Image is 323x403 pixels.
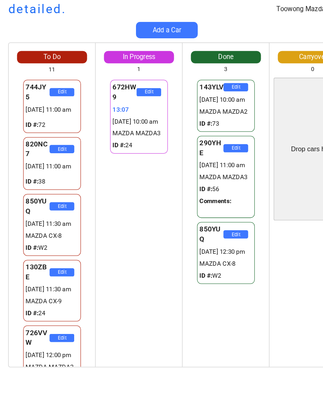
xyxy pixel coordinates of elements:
[132,89,156,97] button: Edit
[217,67,220,75] div: 3
[8,4,64,21] h1: detailed.
[25,176,37,183] strong: ID #:
[48,263,72,271] button: Edit
[193,195,224,202] strong: Comments:
[25,139,48,158] div: 820NC7
[268,8,315,17] div: Toowong Mazda
[193,119,244,128] div: 73
[216,84,240,92] button: Edit
[25,280,76,288] div: [DATE] 11:30 am
[193,267,244,275] div: W2
[16,55,84,63] div: To Do
[193,183,244,191] div: 56
[25,194,48,213] div: 850YUQ
[193,243,244,252] div: [DATE] 12:30 pm
[48,200,72,207] button: Edit
[25,303,76,311] div: 24
[109,83,132,103] div: 672HW9
[25,240,37,247] strong: ID #:
[25,161,76,169] div: [DATE] 11:00 am
[193,160,244,168] div: [DATE] 11:00 am
[25,291,76,300] div: MAZDA CX-9
[25,258,48,277] div: 130ZBE
[25,321,48,340] div: 726VVW
[25,176,76,184] div: 38
[301,67,304,75] div: 0
[193,108,244,116] div: MAZDA MAZDA2
[25,106,76,114] div: [DATE] 11:00 am
[193,267,205,274] strong: ID #:
[25,216,76,225] div: [DATE] 11:30 am
[193,183,205,190] strong: ID #:
[47,67,53,75] div: 11
[193,120,205,127] strong: ID #:
[193,255,244,263] div: MAZDA CX-8
[25,83,48,103] div: 744JY5
[48,144,72,152] button: Edit
[100,55,168,63] div: In Progress
[193,138,216,157] div: 290YHE
[193,96,244,105] div: [DATE] 10:00 am
[109,140,160,149] div: 24
[25,355,76,363] div: MAZDA MAZDA2
[185,55,252,63] div: Done
[216,227,240,235] button: Edit
[25,121,37,128] strong: ID #:
[25,121,76,129] div: 72
[48,89,72,97] button: Edit
[133,67,136,75] div: 1
[216,143,240,151] button: Edit
[109,106,160,114] div: 13:07
[25,303,37,310] strong: ID #:
[25,228,76,236] div: MAZDA CX-8
[48,327,72,335] button: Edit
[109,117,160,126] div: [DATE] 10:00 am
[25,344,76,352] div: [DATE] 12:00 pm
[193,221,216,240] div: 850YUQ
[193,171,244,180] div: MAZDA MAZDA3
[109,129,160,137] div: MAZDA MAZDA3
[193,83,216,93] div: 143YLV
[109,141,121,148] strong: ID #:
[25,239,76,248] div: W2
[132,25,191,41] button: Add a Car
